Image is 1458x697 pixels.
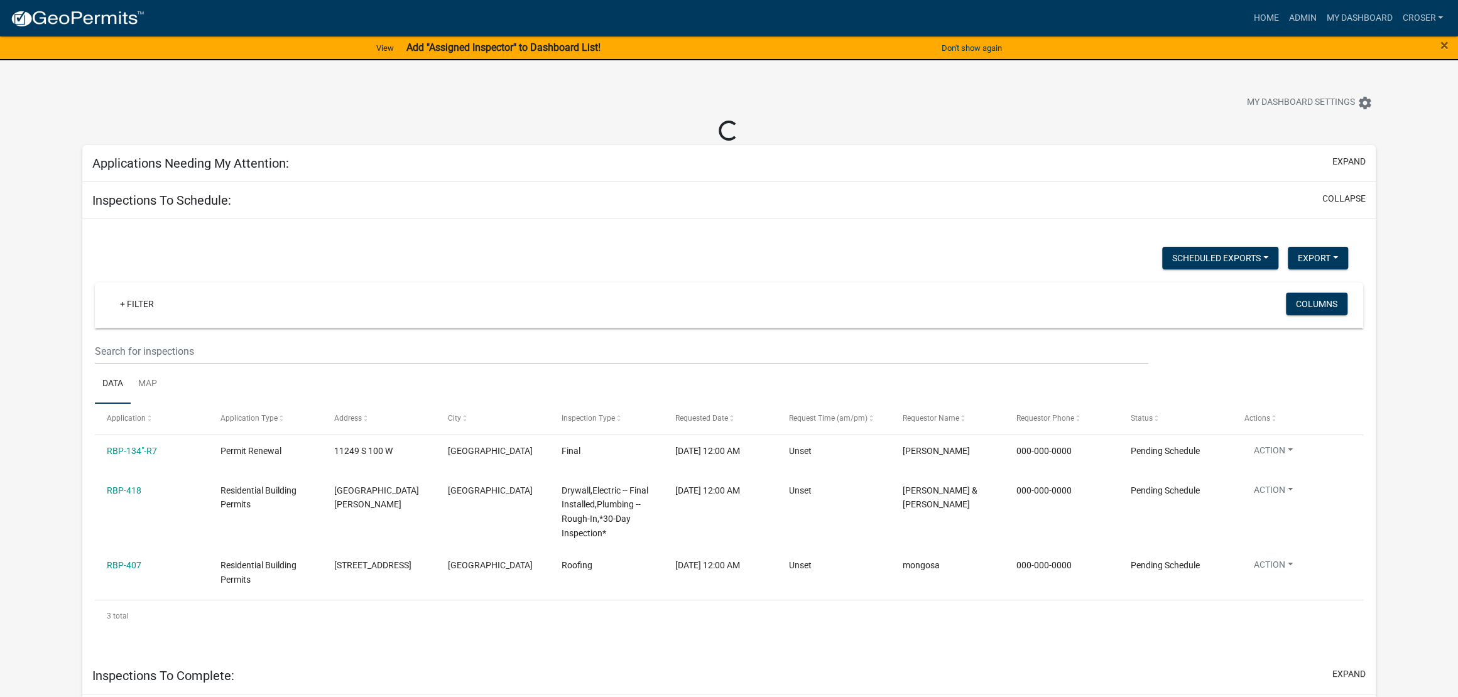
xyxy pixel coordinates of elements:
[92,156,289,171] h5: Applications Needing My Attention:
[1004,404,1118,434] datatable-header-cell: Requestor Phone
[777,404,891,434] datatable-header-cell: Request Time (am/pm)
[131,364,165,404] a: Map
[550,404,663,434] datatable-header-cell: Inspection Type
[789,446,812,456] span: Unset
[82,219,1376,657] div: collapse
[1016,485,1072,495] span: 000-000-0000
[209,404,322,434] datatable-header-cell: Application Type
[1440,36,1449,54] span: ×
[903,560,940,570] span: mongosa
[107,446,157,456] a: RBP-134"-R7
[1016,446,1072,456] span: 000-000-0000
[448,560,533,570] span: PERU
[436,404,550,434] datatable-header-cell: City
[334,414,362,423] span: Address
[1130,560,1199,570] span: Pending Schedule
[334,446,393,456] span: 11249 S 100 W
[95,338,1148,364] input: Search for inspections
[95,404,209,434] datatable-header-cell: Application
[903,446,970,456] span: Corey
[334,485,419,510] span: N GLEN COVE Dr
[1357,95,1373,111] i: settings
[1016,560,1072,570] span: 000-000-0000
[562,560,592,570] span: Roofing
[1288,247,1348,269] button: Export
[663,404,777,434] datatable-header-cell: Requested Date
[789,485,812,495] span: Unset
[1130,414,1152,423] span: Status
[1322,192,1366,205] button: collapse
[107,560,141,570] a: RBP-407
[371,38,399,58] a: View
[448,485,533,495] span: PERU
[675,446,740,456] span: 06/17/2025, 12:00 AM
[562,414,615,423] span: Inspection Type
[220,414,278,423] span: Application Type
[1162,247,1278,269] button: Scheduled Exports
[220,485,296,510] span: Residential Building Permits
[92,668,234,683] h5: Inspections To Complete:
[406,41,601,53] strong: Add "Assigned Inspector" to Dashboard List!
[1118,404,1232,434] datatable-header-cell: Status
[220,446,281,456] span: Permit Renewal
[1332,155,1366,168] button: expand
[92,193,231,208] h5: Inspections To Schedule:
[1244,414,1270,423] span: Actions
[1130,485,1199,495] span: Pending Schedule
[903,414,959,423] span: Requestor Name
[448,446,533,456] span: Bunker Hill
[107,414,146,423] span: Application
[1332,667,1366,681] button: expand
[1248,6,1283,30] a: Home
[937,38,1007,58] button: Don't show again
[675,485,740,495] span: 08/28/2025, 12:00 AM
[903,485,977,510] span: Matt & Nancy Miller
[1321,6,1397,30] a: My Dashboard
[1397,6,1448,30] a: croser
[220,560,296,585] span: Residential Building Permits
[1244,444,1303,462] button: Action
[1286,293,1347,315] button: Columns
[789,414,868,423] span: Request Time (am/pm)
[562,485,648,538] span: Drywall,Electric -- Final Installed,Plumbing -- Rough-In,*30-Day Inspection*
[1244,484,1303,502] button: Action
[107,485,141,495] a: RBP-418
[1232,404,1346,434] datatable-header-cell: Actions
[1440,38,1449,53] button: Close
[334,560,411,570] span: 2560 W AIRPORT ROAD
[1237,90,1383,115] button: My Dashboard Settingssettings
[891,404,1004,434] datatable-header-cell: Requestor Name
[1283,6,1321,30] a: Admin
[675,560,740,570] span: 08/11/2025, 12:00 AM
[95,364,131,404] a: Data
[95,600,1363,632] div: 3 total
[562,446,580,456] span: Final
[675,414,728,423] span: Requested Date
[789,560,812,570] span: Unset
[1244,558,1303,576] button: Action
[110,293,164,315] a: + Filter
[1016,414,1074,423] span: Requestor Phone
[448,414,461,423] span: City
[1247,95,1355,111] span: My Dashboard Settings
[1130,446,1199,456] span: Pending Schedule
[322,404,436,434] datatable-header-cell: Address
